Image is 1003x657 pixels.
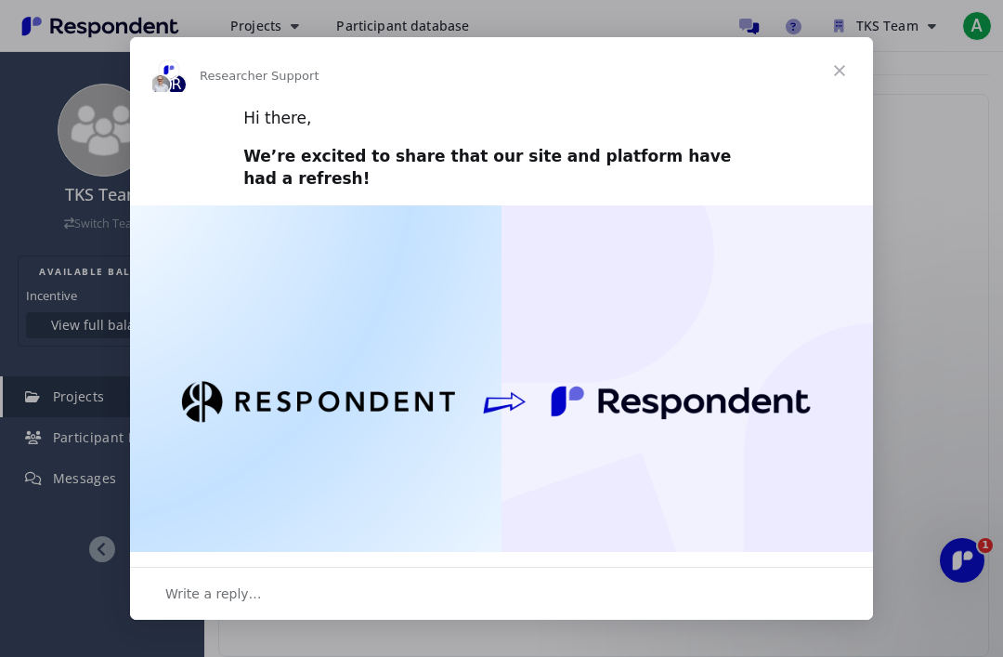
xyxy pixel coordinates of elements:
[150,73,172,96] img: Justin avatar
[165,582,262,606] span: Write a reply…
[806,37,873,104] span: Close
[130,567,873,620] div: Open conversation and reply
[200,69,319,83] span: Researcher Support
[165,73,188,96] div: R
[243,108,760,130] div: Hi there,
[158,59,180,81] img: Melissa avatar
[243,147,731,188] b: We’re excited to share that our site and platform have had a refresh!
